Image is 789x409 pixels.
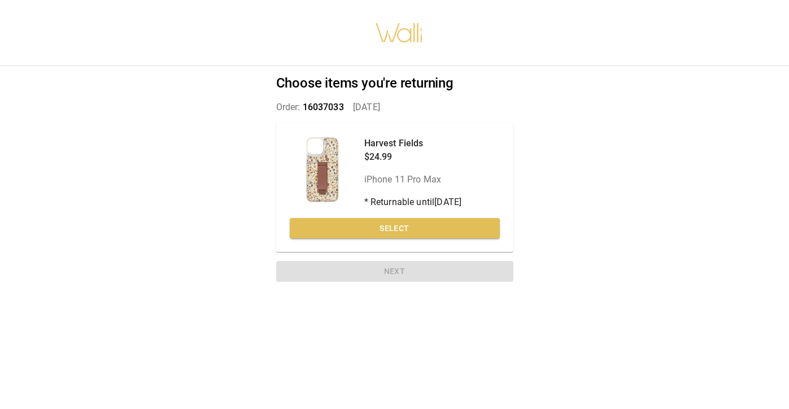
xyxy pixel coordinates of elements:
p: Harvest Fields [364,137,462,150]
button: Select [290,218,500,239]
img: walli-inc.myshopify.com [375,8,424,57]
span: 16037033 [303,102,344,112]
p: iPhone 11 Pro Max [364,173,462,186]
p: Order: [DATE] [276,101,513,114]
p: $24.99 [364,150,462,164]
h2: Choose items you're returning [276,75,513,92]
p: * Returnable until [DATE] [364,195,462,209]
